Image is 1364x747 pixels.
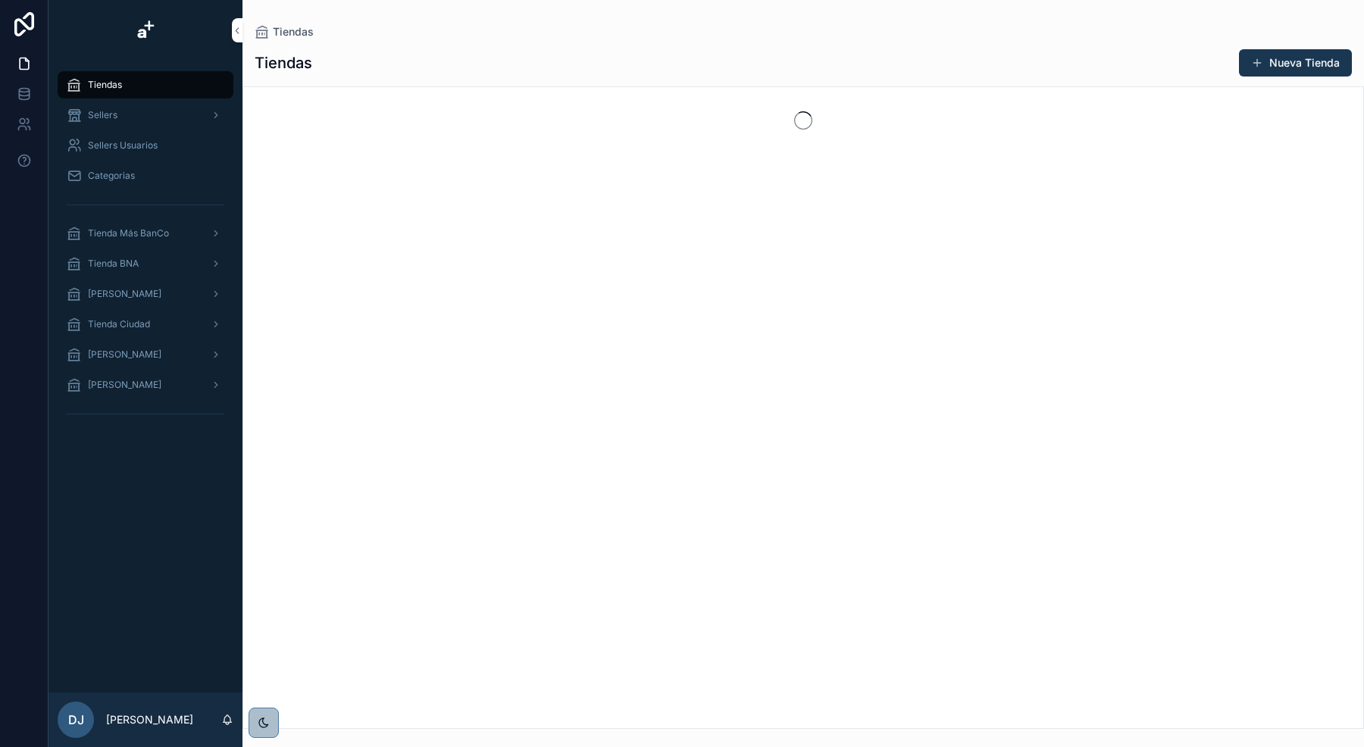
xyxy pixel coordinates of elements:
span: Tienda Más BanCo [88,227,169,239]
a: Sellers Usuarios [58,132,233,159]
span: Tienda BNA [88,258,139,270]
a: Tienda Ciudad [58,311,233,338]
a: Sellers [58,102,233,129]
a: [PERSON_NAME] [58,341,233,368]
span: Tiendas [273,24,314,39]
button: Nueva Tienda [1239,49,1352,77]
span: Sellers Usuarios [88,139,158,152]
span: [PERSON_NAME] [88,348,161,361]
p: [PERSON_NAME] [106,712,193,727]
span: Tiendas [88,79,122,91]
a: [PERSON_NAME] [58,371,233,399]
a: Tienda BNA [58,250,233,277]
span: [PERSON_NAME] [88,379,161,391]
a: Tiendas [255,24,314,39]
span: Categorias [88,170,135,182]
span: DJ [68,711,84,729]
img: App logo [133,18,158,42]
a: Categorias [58,162,233,189]
h1: Tiendas [255,52,312,73]
div: scrollable content [48,61,242,445]
a: [PERSON_NAME] [58,280,233,308]
a: Tiendas [58,71,233,98]
span: Tienda Ciudad [88,318,150,330]
span: Sellers [88,109,117,121]
span: [PERSON_NAME] [88,288,161,300]
a: Tienda Más BanCo [58,220,233,247]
